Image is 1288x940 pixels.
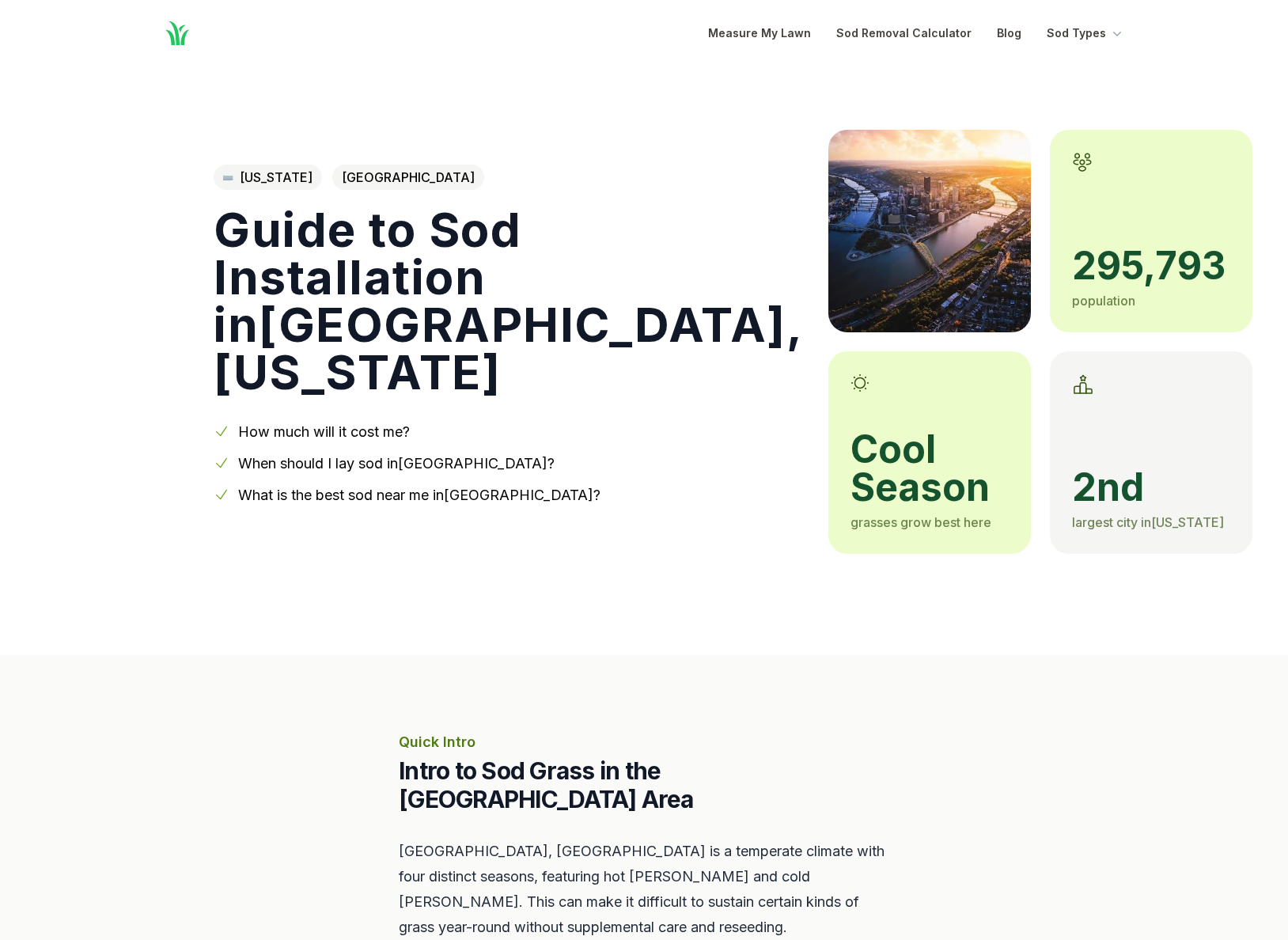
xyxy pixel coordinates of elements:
[238,423,410,440] a: How much will it cost me?
[223,175,233,180] img: Pennsylvania state outline
[238,487,600,503] a: What is the best sod near me in[GEOGRAPHIC_DATA]?
[399,731,889,753] p: Quick Intro
[332,165,484,190] span: [GEOGRAPHIC_DATA]
[850,430,1009,506] span: cool season
[828,130,1031,332] img: A picture of Pittsburgh
[214,165,322,190] a: [US_STATE]
[399,839,889,940] p: [GEOGRAPHIC_DATA], [GEOGRAPHIC_DATA] is a temperate climate with four distinct seasons, featuring...
[708,24,811,43] a: Measure My Lawn
[1072,514,1224,530] span: largest city in [US_STATE]
[238,455,555,472] a: When should I lay sod in[GEOGRAPHIC_DATA]?
[997,24,1021,43] a: Blog
[1072,293,1135,309] span: population
[850,514,991,530] span: grasses grow best here
[1047,24,1125,43] button: Sod Types
[1072,468,1230,506] span: 2nd
[214,206,803,396] h1: Guide to Sod Installation in [GEOGRAPHIC_DATA] , [US_STATE]
[1072,247,1230,285] span: 295,793
[399,756,889,813] h2: Intro to Sod Grass in the [GEOGRAPHIC_DATA] Area
[836,24,972,43] a: Sod Removal Calculator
